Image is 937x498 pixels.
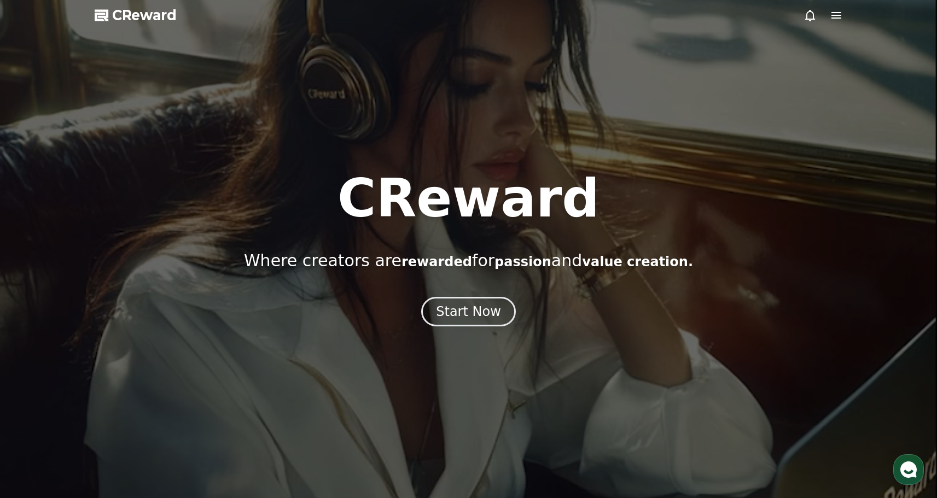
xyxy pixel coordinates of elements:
span: value creation. [582,254,693,269]
span: rewarded [401,254,472,269]
button: Start Now [421,297,516,326]
a: CReward [95,7,177,24]
p: Where creators are for and [244,251,693,271]
a: Messages [72,347,141,374]
h1: CReward [337,172,600,225]
span: CReward [112,7,177,24]
a: Start Now [421,308,516,318]
div: Start Now [436,303,501,320]
a: Settings [141,347,210,374]
span: Home [28,363,47,372]
span: passion [494,254,551,269]
span: Settings [162,363,189,372]
a: Home [3,347,72,374]
span: Messages [91,364,123,372]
